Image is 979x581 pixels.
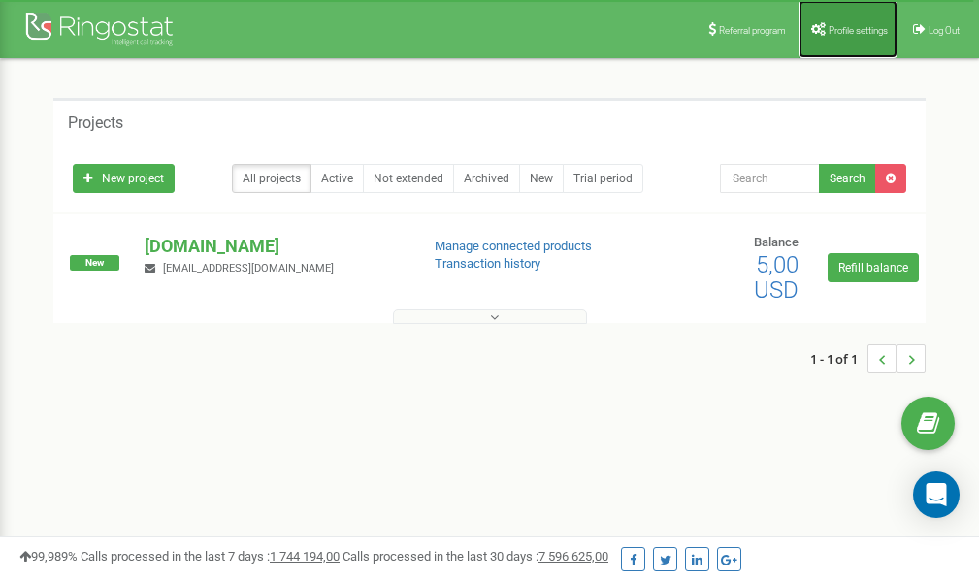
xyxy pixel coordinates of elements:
[720,164,820,193] input: Search
[81,549,340,564] span: Calls processed in the last 7 days :
[70,255,119,271] span: New
[435,239,592,253] a: Manage connected products
[310,164,364,193] a: Active
[73,164,175,193] a: New project
[719,25,786,36] span: Referral program
[810,325,926,393] nav: ...
[19,549,78,564] span: 99,989%
[363,164,454,193] a: Not extended
[538,549,608,564] u: 7 596 625,00
[163,262,334,274] span: [EMAIL_ADDRESS][DOMAIN_NAME]
[754,235,799,249] span: Balance
[828,253,919,282] a: Refill balance
[519,164,564,193] a: New
[453,164,520,193] a: Archived
[829,25,888,36] span: Profile settings
[343,549,608,564] span: Calls processed in the last 30 days :
[929,25,960,36] span: Log Out
[435,256,540,271] a: Transaction history
[232,164,311,193] a: All projects
[754,251,799,304] span: 5,00 USD
[819,164,876,193] button: Search
[68,114,123,132] h5: Projects
[810,344,867,373] span: 1 - 1 of 1
[270,549,340,564] u: 1 744 194,00
[563,164,643,193] a: Trial period
[913,471,960,518] div: Open Intercom Messenger
[145,234,403,259] p: [DOMAIN_NAME]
